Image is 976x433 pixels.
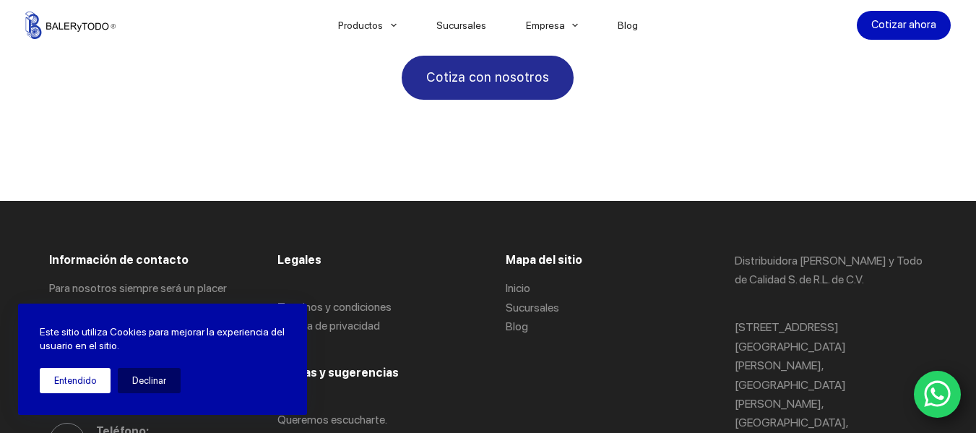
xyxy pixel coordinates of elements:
p: Este sitio utiliza Cookies para mejorar la experiencia del usuario en el sitio. [40,325,285,353]
a: Sucursales [506,301,559,314]
a: Terminos y condiciones [277,300,392,314]
button: Entendido [40,368,111,393]
a: Cotizar ahora [857,11,951,40]
span: Legales [277,253,321,267]
a: WhatsApp [914,371,962,419]
p: Distribuidora [PERSON_NAME] y Todo de Calidad S. de R.L. de C.V. [735,252,927,290]
a: Blog [506,320,528,333]
button: Declinar [118,368,181,393]
p: Para nosotros siempre será un placer atenderle, si quiere contactarnos podrá realizarlo a través ... [49,279,241,356]
span: Quejas y sugerencias [277,366,399,380]
a: Inicio [506,281,530,295]
a: Cotiza con nosotros [402,56,574,100]
a: Politica de privacidad [277,319,380,333]
img: Balerytodo [25,12,116,39]
span: Cotiza con nosotros [426,67,549,88]
h3: Mapa del sitio [506,252,698,269]
h3: Información de contacto [49,252,241,269]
